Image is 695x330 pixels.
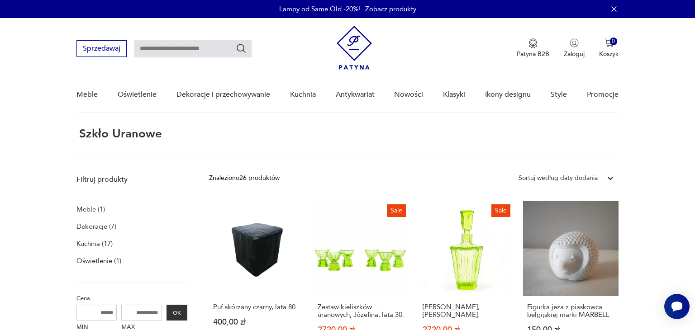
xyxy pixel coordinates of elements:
button: 0Koszyk [599,38,619,58]
p: Zaloguj [564,50,585,58]
a: Meble [76,77,98,112]
iframe: Smartsupp widget button [664,294,690,319]
a: Nowości [394,77,423,112]
a: Meble (1) [76,203,105,216]
a: Klasyki [443,77,465,112]
button: Sprzedawaj [76,40,127,57]
button: Szukaj [236,43,247,54]
h1: szkło uranowe [76,127,162,140]
a: Oświetlenie [118,77,157,112]
p: Filtruj produkty [76,174,187,184]
img: Ikona medalu [528,38,538,48]
a: Dekoracje i przechowywanie [176,77,270,112]
h3: Figurka jeża z piaskowca belgijskiej marki MARBELL [527,303,614,319]
h3: [PERSON_NAME], [PERSON_NAME]. [423,303,510,319]
a: Promocje [587,77,619,112]
button: OK [167,305,187,321]
a: Kuchnia [290,77,316,112]
a: Ikony designu [485,77,531,112]
div: Sortuj według daty dodania [519,173,598,183]
a: Style [551,77,567,112]
h3: Zestaw kieliszków uranowych, Józefina, lata 30. [318,303,405,319]
p: Patyna B2B [517,50,549,58]
a: Ikona medaluPatyna B2B [517,38,549,58]
h3: Puf skórzany czarny, lata 80. [213,303,300,311]
img: Ikonka użytkownika [570,38,579,47]
img: Patyna - sklep z meblami i dekoracjami vintage [337,26,372,70]
p: Cena [76,293,187,303]
p: 400,00 zł [213,318,300,326]
button: Zaloguj [564,38,585,58]
a: Oświetlenie (1) [76,255,121,267]
a: Dekoracje (7) [76,220,116,233]
a: Sprzedawaj [76,46,127,52]
p: Koszyk [599,50,619,58]
a: Kuchnia (17) [76,237,113,250]
a: Zobacz produkty [365,5,416,14]
div: Znaleziono 26 produktów [209,173,280,183]
a: Antykwariat [336,77,375,112]
img: Ikona koszyka [605,38,614,47]
p: Lampy od Same Old -20%! [279,5,361,14]
button: Patyna B2B [517,38,549,58]
div: 0 [610,38,618,45]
